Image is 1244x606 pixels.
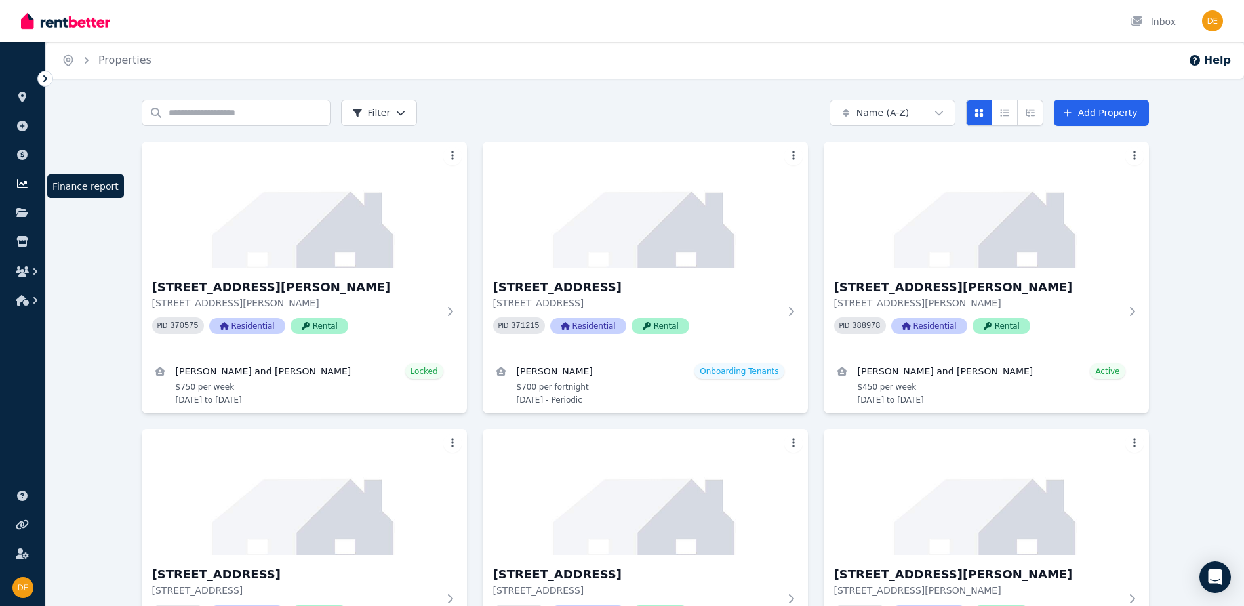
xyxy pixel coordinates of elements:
[152,296,438,310] p: [STREET_ADDRESS][PERSON_NAME]
[341,100,418,126] button: Filter
[209,318,285,334] span: Residential
[1199,561,1231,593] div: Open Intercom Messenger
[973,318,1030,334] span: Rental
[1017,100,1043,126] button: Expanded list view
[966,100,992,126] button: Card view
[46,42,167,79] nav: Breadcrumb
[291,318,348,334] span: Rental
[152,565,438,584] h3: [STREET_ADDRESS]
[824,142,1149,268] img: 22 Penny St, Millbank
[483,355,808,413] a: View details for Andrew Pulford
[824,142,1149,355] a: 22 Penny St, Millbank[STREET_ADDRESS][PERSON_NAME][STREET_ADDRESS][PERSON_NAME]PID 388978Resident...
[498,322,509,329] small: PID
[493,565,779,584] h3: [STREET_ADDRESS]
[830,100,955,126] button: Name (A-Z)
[47,174,124,198] span: Finance report
[1125,434,1144,453] button: More options
[483,142,808,268] img: 20 Hills St, Bundaberg East
[352,106,391,119] span: Filter
[632,318,689,334] span: Rental
[152,278,438,296] h3: [STREET_ADDRESS][PERSON_NAME]
[824,355,1149,413] a: View details for Jasmyne Moyle-sullivan and Kyle Evans
[550,318,626,334] span: Residential
[493,296,779,310] p: [STREET_ADDRESS]
[142,142,467,268] img: 14 Montgomery St, Svensson Heights
[1188,52,1231,68] button: Help
[834,278,1120,296] h3: [STREET_ADDRESS][PERSON_NAME]
[891,318,967,334] span: Residential
[1130,15,1176,28] div: Inbox
[824,429,1149,555] img: 105 Braun St, Deagon
[834,584,1120,597] p: [STREET_ADDRESS][PERSON_NAME]
[966,100,1043,126] div: View options
[142,142,467,355] a: 14 Montgomery St, Svensson Heights[STREET_ADDRESS][PERSON_NAME][STREET_ADDRESS][PERSON_NAME]PID 3...
[170,321,198,331] code: 370575
[839,322,850,329] small: PID
[834,565,1120,584] h3: [STREET_ADDRESS][PERSON_NAME]
[157,322,168,329] small: PID
[493,584,779,597] p: [STREET_ADDRESS]
[992,100,1018,126] button: Compact list view
[784,147,803,165] button: More options
[852,321,880,331] code: 388978
[12,577,33,598] img: desland_bel@outlook.com
[856,106,910,119] span: Name (A-Z)
[483,429,808,555] img: 53 Svensson St, Svensson Heights
[784,434,803,453] button: More options
[493,278,779,296] h3: [STREET_ADDRESS]
[1202,10,1223,31] img: desland_bel@outlook.com
[142,429,467,555] img: 46 Hunter St, Walkervale
[511,321,539,331] code: 371215
[1054,100,1149,126] a: Add Property
[142,355,467,413] a: View details for Emily Rose Kerwin and Elsie Jane Kerwin
[1125,147,1144,165] button: More options
[443,147,462,165] button: More options
[834,296,1120,310] p: [STREET_ADDRESS][PERSON_NAME]
[443,434,462,453] button: More options
[152,584,438,597] p: [STREET_ADDRESS]
[483,142,808,355] a: 20 Hills St, Bundaberg East[STREET_ADDRESS][STREET_ADDRESS]PID 371215ResidentialRental
[98,54,151,66] a: Properties
[21,11,110,31] img: RentBetter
